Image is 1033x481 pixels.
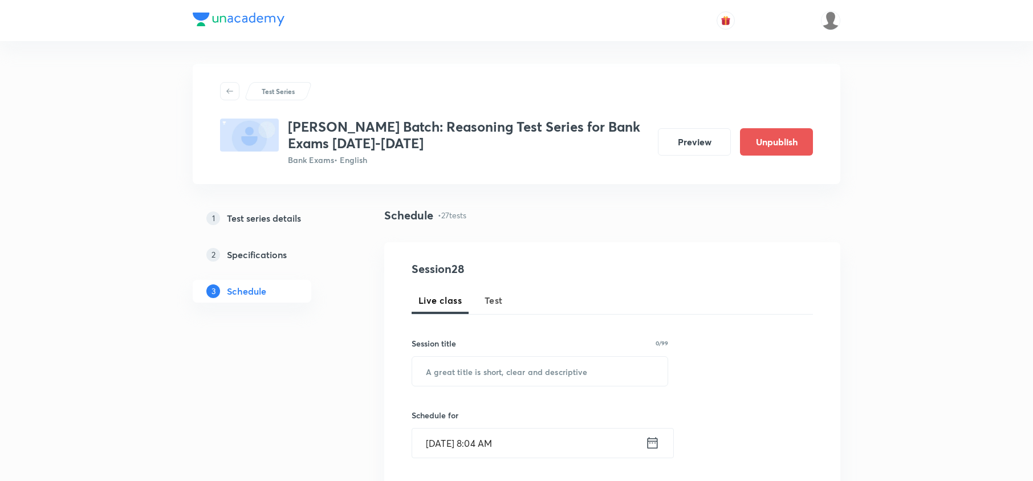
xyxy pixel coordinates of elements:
[193,243,348,266] a: 2Specifications
[193,207,348,230] a: 1Test series details
[206,211,220,225] p: 1
[438,209,466,221] p: • 27 tests
[193,13,284,29] a: Company Logo
[288,119,649,152] h3: [PERSON_NAME] Batch: Reasoning Test Series for Bank Exams [DATE]-[DATE]
[288,154,649,166] p: Bank Exams • English
[740,128,813,156] button: Unpublish
[412,357,668,386] input: A great title is short, clear and descriptive
[227,211,301,225] h5: Test series details
[220,119,279,152] img: fallback-thumbnail.png
[227,284,266,298] h5: Schedule
[206,248,220,262] p: 2
[193,13,284,26] img: Company Logo
[412,409,668,421] h6: Schedule for
[656,340,668,346] p: 0/99
[384,207,433,224] h4: Schedule
[485,294,503,307] span: Test
[227,248,287,262] h5: Specifications
[418,294,462,307] span: Live class
[658,128,731,156] button: Preview
[721,15,731,26] img: avatar
[821,11,840,30] img: Kriti
[412,260,620,278] h4: Session 28
[206,284,220,298] p: 3
[262,86,295,96] p: Test Series
[412,337,456,349] h6: Session title
[717,11,735,30] button: avatar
